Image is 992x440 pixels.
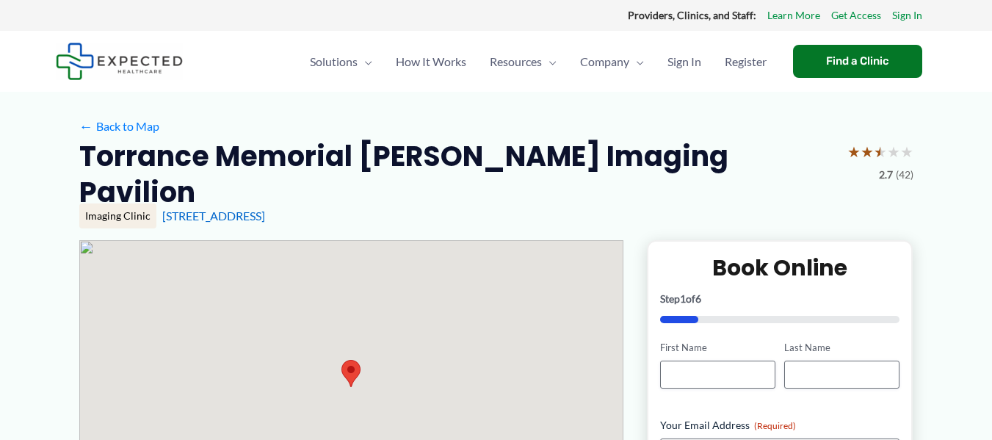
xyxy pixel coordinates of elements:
span: ★ [874,138,887,165]
span: Menu Toggle [542,36,557,87]
span: Sign In [667,36,701,87]
div: Imaging Clinic [79,203,156,228]
span: ← [79,119,93,133]
a: Sign In [656,36,713,87]
label: First Name [660,341,775,355]
span: Solutions [310,36,358,87]
a: ←Back to Map [79,115,159,137]
h2: Book Online [660,253,900,282]
span: 1 [680,292,686,305]
span: Resources [490,36,542,87]
a: Get Access [831,6,881,25]
a: CompanyMenu Toggle [568,36,656,87]
a: Learn More [767,6,820,25]
span: Menu Toggle [358,36,372,87]
span: How It Works [396,36,466,87]
span: 6 [695,292,701,305]
a: SolutionsMenu Toggle [298,36,384,87]
span: ★ [861,138,874,165]
a: Find a Clinic [793,45,922,78]
label: Last Name [784,341,899,355]
a: Register [713,36,778,87]
strong: Providers, Clinics, and Staff: [628,9,756,21]
p: Step of [660,294,900,304]
span: (Required) [754,420,796,431]
a: [STREET_ADDRESS] [162,209,265,223]
span: Menu Toggle [629,36,644,87]
span: (42) [896,165,913,184]
a: How It Works [384,36,478,87]
h2: Torrance Memorial [PERSON_NAME] Imaging Pavilion [79,138,836,211]
span: Company [580,36,629,87]
span: ★ [900,138,913,165]
a: ResourcesMenu Toggle [478,36,568,87]
span: 2.7 [879,165,893,184]
img: Expected Healthcare Logo - side, dark font, small [56,43,183,80]
label: Your Email Address [660,418,900,433]
span: ★ [887,138,900,165]
nav: Primary Site Navigation [298,36,778,87]
a: Sign In [892,6,922,25]
span: Register [725,36,767,87]
span: ★ [847,138,861,165]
